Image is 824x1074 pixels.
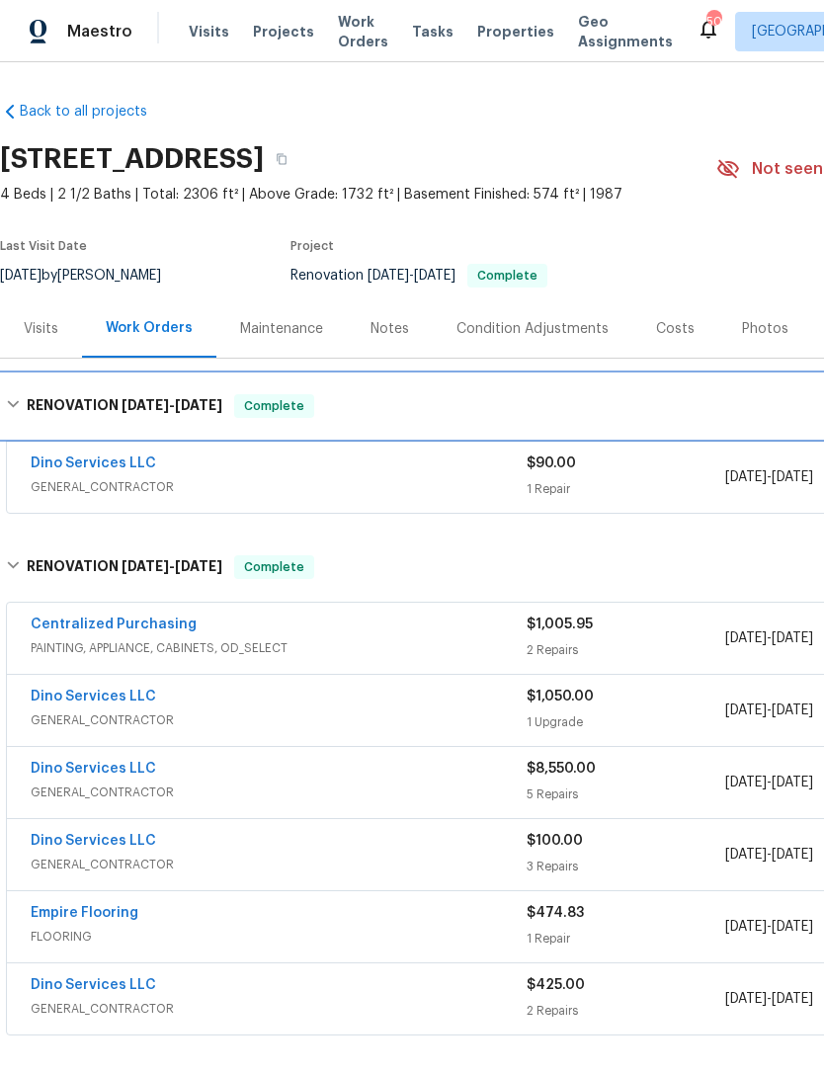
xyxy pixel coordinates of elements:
[31,690,156,703] a: Dino Services LLC
[122,398,222,412] span: -
[725,773,813,792] span: -
[578,12,673,51] span: Geo Assignments
[31,927,527,947] span: FLOORING
[31,762,156,776] a: Dino Services LLC
[175,559,222,573] span: [DATE]
[31,638,527,658] span: PAINTING, APPLIANCE, CABINETS, OD_SELECT
[469,270,545,282] span: Complete
[24,319,58,339] div: Visits
[725,628,813,648] span: -
[122,559,222,573] span: -
[725,470,767,484] span: [DATE]
[725,701,813,720] span: -
[725,703,767,717] span: [DATE]
[725,848,767,862] span: [DATE]
[772,631,813,645] span: [DATE]
[527,906,584,920] span: $474.83
[527,690,594,703] span: $1,050.00
[725,917,813,937] span: -
[122,398,169,412] span: [DATE]
[527,479,725,499] div: 1 Repair
[31,618,197,631] a: Centralized Purchasing
[31,456,156,470] a: Dino Services LLC
[31,834,156,848] a: Dino Services LLC
[527,712,725,732] div: 1 Upgrade
[31,710,527,730] span: GENERAL_CONTRACTOR
[527,762,596,776] span: $8,550.00
[31,855,527,874] span: GENERAL_CONTRACTOR
[236,557,312,577] span: Complete
[742,319,788,339] div: Photos
[189,22,229,41] span: Visits
[368,269,455,283] span: -
[290,240,334,252] span: Project
[772,776,813,789] span: [DATE]
[725,631,767,645] span: [DATE]
[725,920,767,934] span: [DATE]
[772,992,813,1006] span: [DATE]
[371,319,409,339] div: Notes
[527,640,725,660] div: 2 Repairs
[527,834,583,848] span: $100.00
[338,12,388,51] span: Work Orders
[527,618,593,631] span: $1,005.95
[27,555,222,579] h6: RENOVATION
[772,703,813,717] span: [DATE]
[31,783,527,802] span: GENERAL_CONTRACTOR
[527,785,725,804] div: 5 Repairs
[527,857,725,876] div: 3 Repairs
[772,470,813,484] span: [DATE]
[527,1001,725,1021] div: 2 Repairs
[725,989,813,1009] span: -
[240,319,323,339] div: Maintenance
[27,394,222,418] h6: RENOVATION
[527,456,576,470] span: $90.00
[31,978,156,992] a: Dino Services LLC
[772,848,813,862] span: [DATE]
[527,929,725,949] div: 1 Repair
[264,141,299,177] button: Copy Address
[67,22,132,41] span: Maestro
[725,845,813,865] span: -
[412,25,453,39] span: Tasks
[106,318,193,338] div: Work Orders
[290,269,547,283] span: Renovation
[236,396,312,416] span: Complete
[772,920,813,934] span: [DATE]
[31,906,138,920] a: Empire Flooring
[414,269,455,283] span: [DATE]
[725,992,767,1006] span: [DATE]
[527,978,585,992] span: $425.00
[725,776,767,789] span: [DATE]
[31,477,527,497] span: GENERAL_CONTRACTOR
[122,559,169,573] span: [DATE]
[253,22,314,41] span: Projects
[175,398,222,412] span: [DATE]
[706,12,720,32] div: 50
[656,319,695,339] div: Costs
[368,269,409,283] span: [DATE]
[725,467,813,487] span: -
[31,999,527,1019] span: GENERAL_CONTRACTOR
[477,22,554,41] span: Properties
[456,319,609,339] div: Condition Adjustments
